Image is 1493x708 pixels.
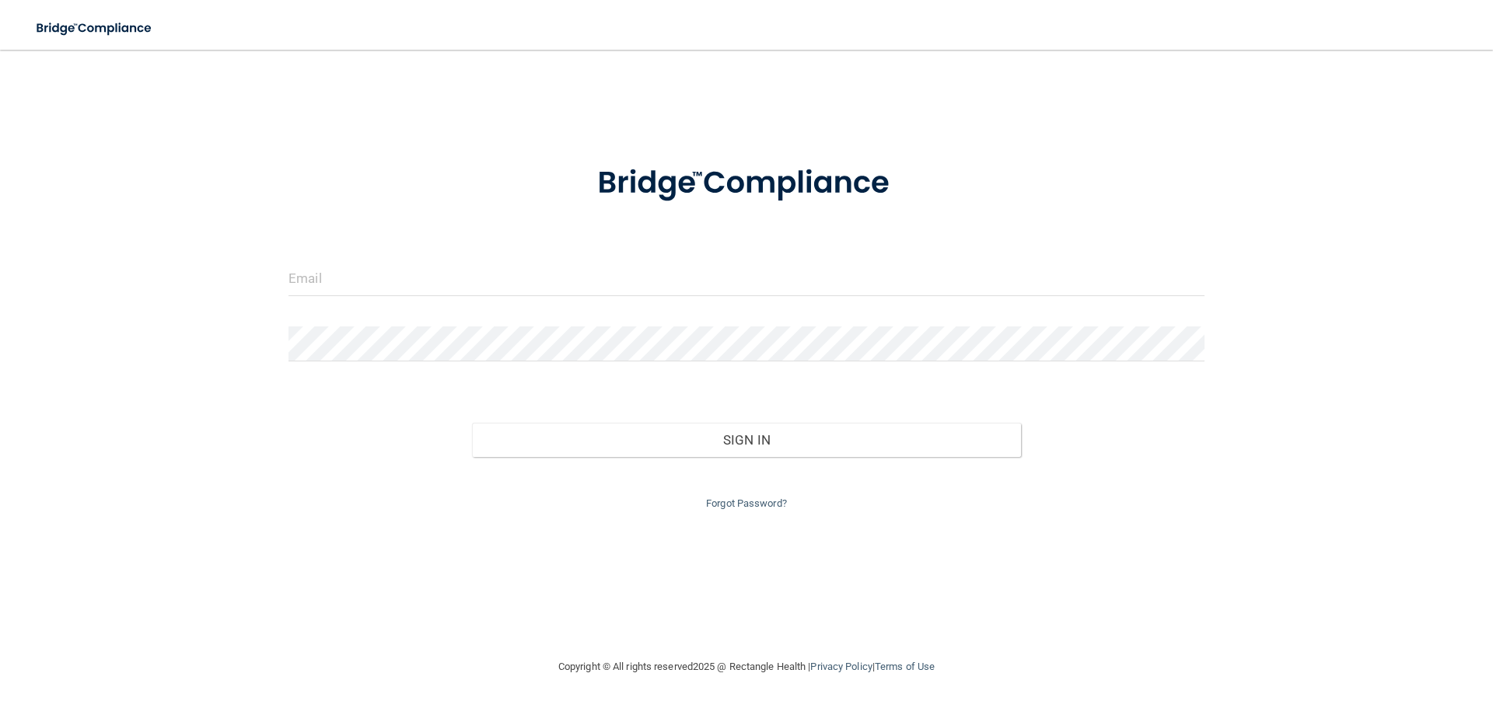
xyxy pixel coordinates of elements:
[23,12,166,44] img: bridge_compliance_login_screen.278c3ca4.svg
[288,261,1205,296] input: Email
[875,661,935,672] a: Terms of Use
[565,143,928,224] img: bridge_compliance_login_screen.278c3ca4.svg
[810,661,872,672] a: Privacy Policy
[463,642,1030,692] div: Copyright © All rights reserved 2025 @ Rectangle Health | |
[706,497,787,509] a: Forgot Password?
[472,423,1022,457] button: Sign In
